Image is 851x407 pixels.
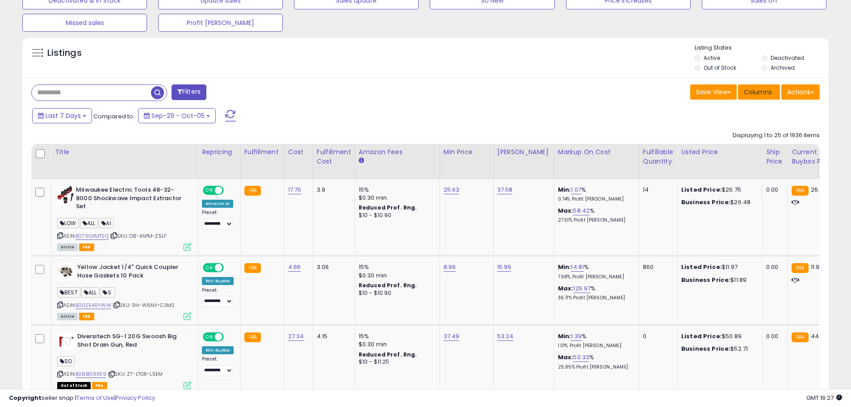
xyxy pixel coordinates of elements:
div: 0 [643,332,671,340]
div: $10 - $10.90 [359,212,433,219]
a: Terms of Use [76,394,114,402]
span: 2025-10-13 16:27 GMT [806,394,842,402]
div: 15% [359,332,433,340]
b: Max: [558,353,574,361]
span: ALL [81,287,100,298]
span: FBA [79,243,94,251]
th: The percentage added to the cost of goods (COGS) that forms the calculator for Min & Max prices. [554,144,639,179]
button: Missed sales [22,14,147,32]
button: Save View [690,84,737,100]
span: ON [204,333,215,341]
div: $26.48 [681,198,755,206]
a: 15.99 [497,263,511,272]
a: 8.99 [444,263,456,272]
strong: Copyright [9,394,42,402]
span: | SKU: O8-XAPM-Z5LF [110,232,167,239]
p: 7.68% Profit [PERSON_NAME] [558,274,632,280]
a: B00E549YWW [75,302,111,309]
div: % [558,285,632,301]
small: FBA [244,332,261,342]
small: FBA [792,263,808,273]
div: Preset: [202,287,234,307]
div: ASIN: [57,263,191,319]
div: 3.06 [317,263,348,271]
div: $0.30 min [359,194,433,202]
button: Columns [738,84,780,100]
div: % [558,207,632,223]
p: 27.51% Profit [PERSON_NAME] [558,217,632,223]
span: LOW [57,218,79,228]
small: FBA [244,186,261,196]
a: 27.34 [288,332,304,341]
p: Listing States: [695,44,829,52]
b: Milwaukee Electric Tools 48-32-8000 Shockwave Impact Extractor Set [76,186,184,213]
a: 1.07 [571,185,581,194]
div: seller snap | | [9,394,155,403]
div: Markup on Cost [558,147,635,157]
div: ASIN: [57,186,191,250]
div: Current Buybox Price [792,147,838,166]
span: 26.74 [811,185,827,194]
div: Listed Price [681,147,759,157]
div: $11.89 [681,276,755,284]
button: Profit [PERSON_NAME] [158,14,283,32]
small: FBA [792,332,808,342]
a: 37.49 [444,332,460,341]
span: AI [99,218,114,228]
div: 3.9 [317,186,348,194]
div: Displaying 1 to 25 of 1936 items [733,131,820,140]
span: FBA [79,313,94,320]
b: Max: [558,206,574,215]
b: Min: [558,185,571,194]
span: ON [204,264,215,272]
div: Preset: [202,210,234,230]
b: Reduced Prof. Rng. [359,204,417,211]
label: Active [704,54,720,62]
div: Ship Price [766,147,784,166]
span: OFF [222,264,237,272]
span: SO [57,356,75,366]
div: % [558,332,632,349]
b: Min: [558,263,571,271]
label: Deactivated [771,54,804,62]
a: 4.66 [288,263,301,272]
span: ALL [80,218,98,228]
div: Fulfillment Cost [317,147,351,166]
div: $10 - $10.90 [359,290,433,297]
div: 0.00 [766,186,781,194]
div: 14 [643,186,671,194]
a: 17.70 [288,185,302,194]
div: Win BuyBox [202,346,234,354]
a: 53.24 [497,332,514,341]
div: Preset: [202,356,234,376]
span: OFF [222,187,237,194]
b: Business Price: [681,198,730,206]
div: $50.89 [681,332,755,340]
a: B08B1S9X59 [75,370,106,378]
h5: Listings [47,47,82,59]
b: Business Price: [681,344,730,353]
b: Max: [558,284,574,293]
b: Yellow Jacket 1/4" Quick Coupler Hose Gaskets 10 Pack [77,263,186,282]
p: 1.01% Profit [PERSON_NAME] [558,343,632,349]
b: Reduced Prof. Rng. [359,281,417,289]
a: 14.81 [571,263,584,272]
a: 50.33 [573,353,589,362]
span: 11.97 [811,263,823,271]
div: Title [55,147,194,157]
small: FBA [244,263,261,273]
b: Business Price: [681,276,730,284]
div: 0.00 [766,332,781,340]
div: % [558,353,632,370]
label: Archived [771,64,795,71]
div: 4.15 [317,332,348,340]
span: S [100,287,115,298]
a: 25.63 [444,185,460,194]
div: Fulfillment [244,147,281,157]
div: $10 - $11.25 [359,358,433,366]
img: 41VUmhNEkxL._SL40_.jpg [57,263,75,281]
div: Win BuyBox [202,277,234,285]
b: Diversitech SG-1 20G Swoosh Big Shot Drain Gun, Red [77,332,186,351]
p: 25.85% Profit [PERSON_NAME] [558,364,632,370]
button: Sep-29 - Oct-05 [138,108,216,123]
